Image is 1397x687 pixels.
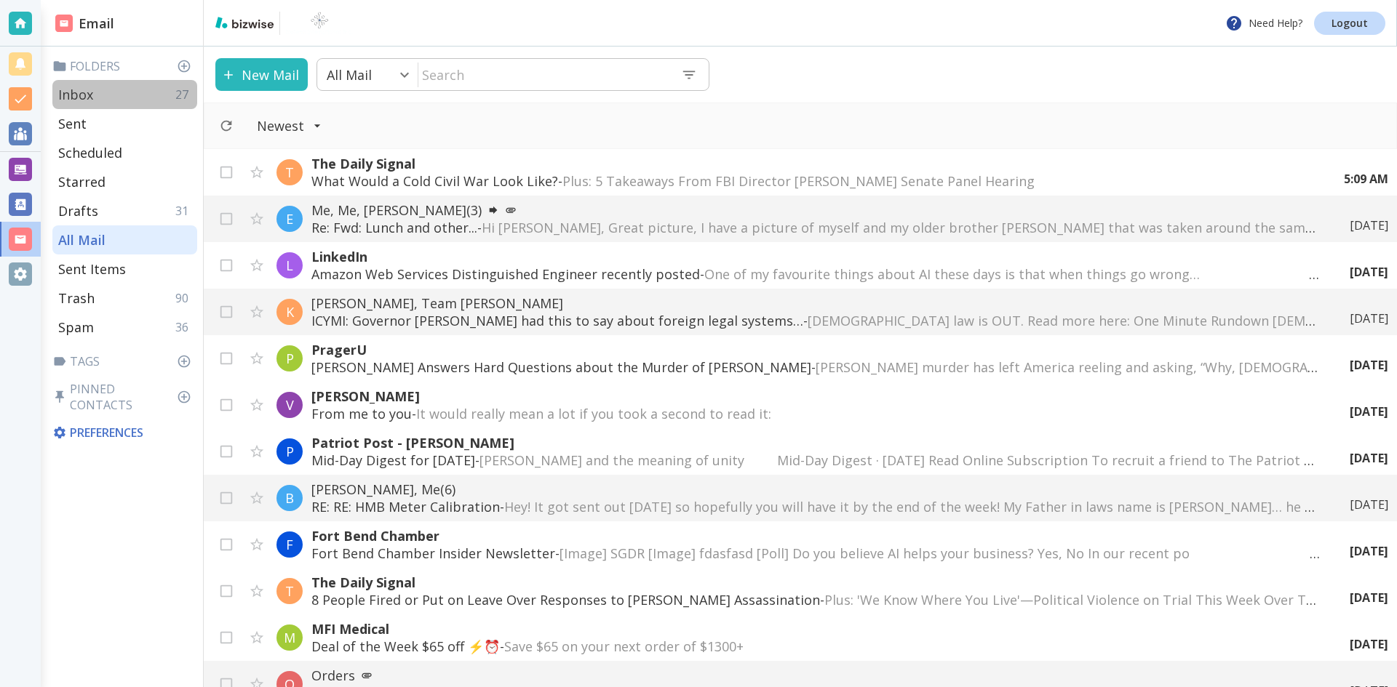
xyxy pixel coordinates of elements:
[52,353,197,369] p: Tags
[1350,217,1388,233] p: [DATE]
[58,144,122,161] p: Scheduled
[311,358,1321,376] p: [PERSON_NAME] Answers Hard Questions about the Murder of [PERSON_NAME] -
[52,80,197,109] div: Inbox27
[52,254,197,284] div: Sent Items
[311,265,1321,283] p: Amazon Web Services Distinguished Engineer recently posted -
[175,87,194,103] p: 27
[560,545,1372,562] span: [Image] SGDR [Image] fdasfasd [Poll] Do you believe AI helps your business? Yes, No In our recent...
[311,294,1321,312] p: [PERSON_NAME], Team [PERSON_NAME]
[286,210,293,228] p: E
[327,66,372,84] p: All Mail
[311,498,1321,515] p: RE: RE: HMB Meter Calibration -
[1314,12,1385,35] a: Logout
[311,638,1321,655] p: Deal of the Week $65 off ⚡⏰ -
[285,489,294,507] p: B
[286,536,293,553] p: F
[1350,310,1388,326] p: [DATE]
[284,629,295,646] p: M
[1350,357,1388,373] p: [DATE]
[52,196,197,225] div: Drafts31
[1225,15,1302,32] p: Need Help?
[58,289,95,307] p: Trash
[311,434,1321,451] p: Patriot Post - [PERSON_NAME]
[52,109,197,138] div: Sent
[49,419,197,446] div: Preferences
[52,138,197,167] div: Scheduled
[1350,543,1388,559] p: [DATE]
[175,319,194,335] p: 36
[311,667,1321,684] p: Orders
[52,313,197,342] div: Spam36
[58,231,106,249] p: All Mail
[58,202,98,220] p: Drafts
[286,12,353,35] img: BioTech International
[1344,171,1388,187] p: 5:09 AM
[52,167,197,196] div: Starred
[52,58,197,74] p: Folders
[242,110,336,142] button: Filter
[1350,403,1388,419] p: [DATE]
[311,481,1321,498] p: [PERSON_NAME], Me (6)
[175,290,194,306] p: 90
[1350,264,1388,280] p: [DATE]
[285,582,294,600] p: T
[55,15,73,32] img: DashboardSidebarEmail.svg
[311,591,1321,608] p: 8 People Fired or Put on Leave Over Responses to [PERSON_NAME] Assassination -
[311,219,1321,236] p: Re: Fwd: Lunch and other... -
[311,574,1321,591] p: The Daily Signal
[311,312,1321,329] p: ICYMI: Governor [PERSON_NAME] had this to say about foreign legal systems… -
[213,113,239,139] button: Refresh
[1332,18,1368,28] p: Logout
[311,527,1321,545] p: Fort Bend Chamber
[286,443,294,460] p: P
[286,303,294,321] p: K
[311,405,1321,422] p: From me to you -
[58,86,93,103] p: Inbox
[311,341,1321,358] p: PragerU
[311,155,1315,172] p: The Daily Signal
[311,387,1321,405] p: [PERSON_NAME]
[52,381,197,413] p: Pinned Contacts
[215,17,274,28] img: bizwise
[504,638,1042,655] span: Save $65 on your next order of $1300+ ͏ ͏ ͏ ͏ ͏ ͏ ͏ ͏ ͏ ͏ ͏ ͏ ͏ ͏ ͏ ͏ ͏ ͏ ͏ ͏ ͏ ͏ ͏ ͏ ͏ ͏ ͏ ͏ ͏ ͏...
[1350,497,1388,513] p: [DATE]
[215,58,308,91] button: New Mail
[1350,450,1388,466] p: [DATE]
[311,201,1321,219] p: Me, Me, [PERSON_NAME] (3)
[311,172,1315,190] p: What Would a Cold Civil War Look Like? -
[562,172,1275,190] span: Plus: 5 Takeaways From FBI Director [PERSON_NAME] Senate Panel Hearing ‌ ‌ ‌ ‌ ‌ ‌ ‌ ‌ ‌ ‌ ‌ ‌ ‌ ...
[1350,636,1388,652] p: [DATE]
[416,405,1030,422] span: It would really mean a lot if you took a second to read it: ‌ ‌ ‌ ‌ ‌ ‌ ‌ ‌ ‌ ‌ ‌ ‌ ‌ ‌ ‌ ‌ ‌ ‌ ‌...
[286,257,293,274] p: L
[311,451,1321,469] p: Mid-Day Digest for [DATE] -
[311,620,1321,638] p: MFI Medical
[52,225,197,254] div: All Mail
[52,425,194,441] p: Preferences
[311,248,1321,265] p: LinkedIn
[286,396,294,414] p: V
[55,14,114,33] h2: Email
[418,60,669,89] input: Search
[58,318,94,336] p: Spam
[286,350,294,367] p: P
[175,203,194,219] p: 31
[52,284,197,313] div: Trash90
[58,173,106,190] p: Starred
[1350,590,1388,606] p: [DATE]
[58,260,126,278] p: Sent Items
[311,545,1321,562] p: Fort Bend Chamber Insider Newsletter -
[58,115,87,132] p: Sent
[285,164,294,181] p: T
